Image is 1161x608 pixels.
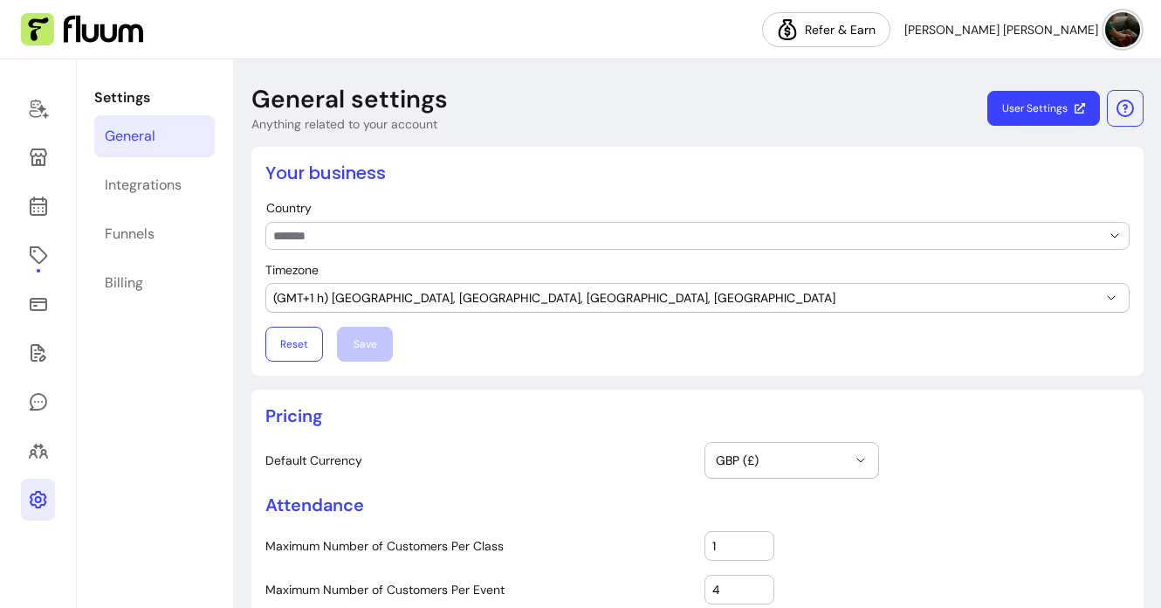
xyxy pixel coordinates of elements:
[94,164,215,206] a: Integrations
[21,479,55,521] a: Settings
[265,537,690,555] label: Maximum Number of Customers Per Class
[265,581,690,598] label: Maximum Number of Customers Per Event
[716,452,847,469] span: GBP (£)
[251,84,448,115] p: General settings
[265,161,1130,185] h2: Your business
[266,284,1129,312] button: (GMT+1 h) [GEOGRAPHIC_DATA], [GEOGRAPHIC_DATA], [GEOGRAPHIC_DATA], [GEOGRAPHIC_DATA]
[987,91,1100,126] a: User Settings
[251,115,448,133] p: Anything related to your account
[273,227,1073,245] input: Country
[105,273,143,294] div: Billing
[94,262,215,304] a: Billing
[94,115,215,157] a: General
[265,327,323,362] button: Reset
[21,234,55,276] a: Offerings
[266,199,319,217] label: Country
[265,404,1130,428] p: Pricing
[94,213,215,255] a: Funnels
[21,185,55,227] a: Calendar
[904,21,1098,38] span: [PERSON_NAME] [PERSON_NAME]
[21,332,55,374] a: Forms
[762,12,890,47] a: Refer & Earn
[105,126,155,147] div: General
[105,175,182,196] div: Integrations
[21,87,55,129] a: Home
[904,12,1140,47] button: avatar[PERSON_NAME] [PERSON_NAME]
[1101,222,1129,250] button: Show suggestions
[21,283,55,325] a: Sales
[265,493,1130,517] p: Attendance
[94,87,215,108] p: Settings
[705,443,878,478] button: GBP (£)
[21,136,55,178] a: My Page
[21,430,55,472] a: Clients
[21,381,55,423] a: My Messages
[265,452,690,469] label: Default Currency
[273,289,1101,307] span: (GMT+1 h) [GEOGRAPHIC_DATA], [GEOGRAPHIC_DATA], [GEOGRAPHIC_DATA], [GEOGRAPHIC_DATA]
[1105,12,1140,47] img: avatar
[21,13,143,46] img: Fluum Logo
[105,224,155,245] div: Funnels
